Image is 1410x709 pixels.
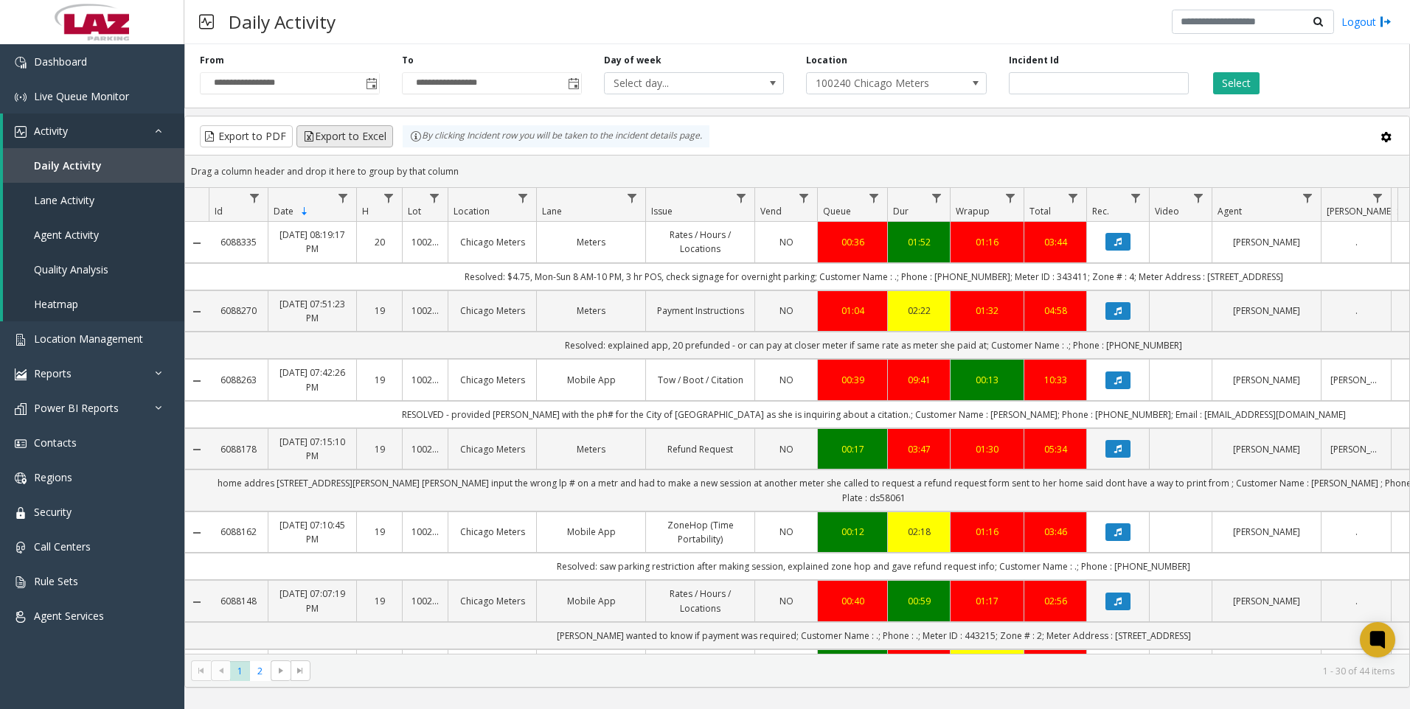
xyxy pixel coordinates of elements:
a: NO [764,304,808,318]
a: Chicago Meters [457,525,527,539]
a: NO [764,442,808,456]
a: [DATE] 07:10:45 PM [277,518,347,546]
a: NO [764,525,808,539]
span: Sortable [299,206,310,217]
img: 'icon' [15,126,27,138]
a: Daily Activity [3,148,184,183]
span: Queue [823,205,851,217]
img: 'icon' [15,438,27,450]
a: 01:04 [827,304,878,318]
a: 19 [366,525,393,539]
a: Agent Filter Menu [1298,188,1318,208]
span: Go to the last page [294,665,306,677]
a: 100240 [411,235,439,249]
a: Chicago Meters [457,594,527,608]
a: Logout [1341,14,1392,29]
div: 00:36 [827,235,878,249]
span: Reports [34,366,72,380]
span: Wrapup [956,205,990,217]
span: NO [779,304,793,317]
a: Agent Activity [3,217,184,252]
a: Payment Instructions [655,304,746,318]
a: Chicago Meters [457,235,527,249]
a: 00:40 [827,594,878,608]
a: [PERSON_NAME] [1221,304,1312,318]
span: NO [779,525,793,538]
div: 00:17 [827,442,878,456]
a: 03:46 [1033,525,1077,539]
div: 02:22 [897,304,941,318]
span: [PERSON_NAME] [1327,205,1394,217]
a: Mobile App [546,525,636,539]
a: 01:32 [959,304,1015,318]
span: Lane [542,205,562,217]
a: Meters [546,304,636,318]
a: 10:33 [1033,373,1077,387]
a: Lot Filter Menu [425,188,445,208]
a: 100240 [411,442,439,456]
a: Total Filter Menu [1063,188,1083,208]
a: 100240 [411,373,439,387]
kendo-pager-info: 1 - 30 of 44 items [319,665,1395,677]
a: 6088270 [218,304,259,318]
a: [DATE] 07:51:23 PM [277,297,347,325]
span: Rule Sets [34,574,78,588]
img: 'icon' [15,472,27,484]
a: Lane Filter Menu [622,188,642,208]
a: Chicago Meters [457,304,527,318]
img: 'icon' [15,542,27,553]
a: 00:59 [897,594,941,608]
a: NO [764,235,808,249]
label: Day of week [604,54,661,67]
div: Data table [185,188,1409,654]
a: Video Filter Menu [1189,188,1209,208]
a: 01:16 [959,235,1015,249]
a: Tow / Boot / Citation [655,373,746,387]
span: NO [779,374,793,386]
span: Toggle popup [565,73,581,94]
a: Collapse Details [185,527,209,539]
span: Contacts [34,436,77,450]
span: NO [779,595,793,607]
span: Id [215,205,223,217]
div: 03:44 [1033,235,1077,249]
span: Video [1155,205,1179,217]
a: 01:17 [959,594,1015,608]
a: 19 [366,304,393,318]
span: H [362,205,369,217]
span: Agent Services [34,609,104,623]
a: Id Filter Menu [245,188,265,208]
h3: Daily Activity [221,4,343,40]
a: Parker Filter Menu [1368,188,1388,208]
a: Meters [546,235,636,249]
a: Vend Filter Menu [794,188,814,208]
a: 00:12 [827,525,878,539]
a: ZoneHop (Time Portability) [655,518,746,546]
span: Go to the next page [271,660,291,681]
div: 03:47 [897,442,941,456]
label: To [402,54,414,67]
img: infoIcon.svg [410,130,422,142]
span: Agent [1218,205,1242,217]
a: 6088148 [218,594,259,608]
span: NO [779,236,793,248]
img: 'icon' [15,611,27,623]
a: 01:30 [959,442,1015,456]
a: Collapse Details [185,237,209,249]
span: Call Centers [34,539,91,553]
div: 02:18 [897,525,941,539]
span: Power BI Reports [34,401,119,415]
a: NO [764,373,808,387]
span: Security [34,505,72,519]
img: pageIcon [199,4,214,40]
a: Meters [546,442,636,456]
span: Issue [651,205,673,217]
a: Collapse Details [185,375,209,387]
a: Date Filter Menu [333,188,353,208]
a: Collapse Details [185,596,209,608]
span: Quality Analysis [34,262,108,276]
a: 100240 [411,304,439,318]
